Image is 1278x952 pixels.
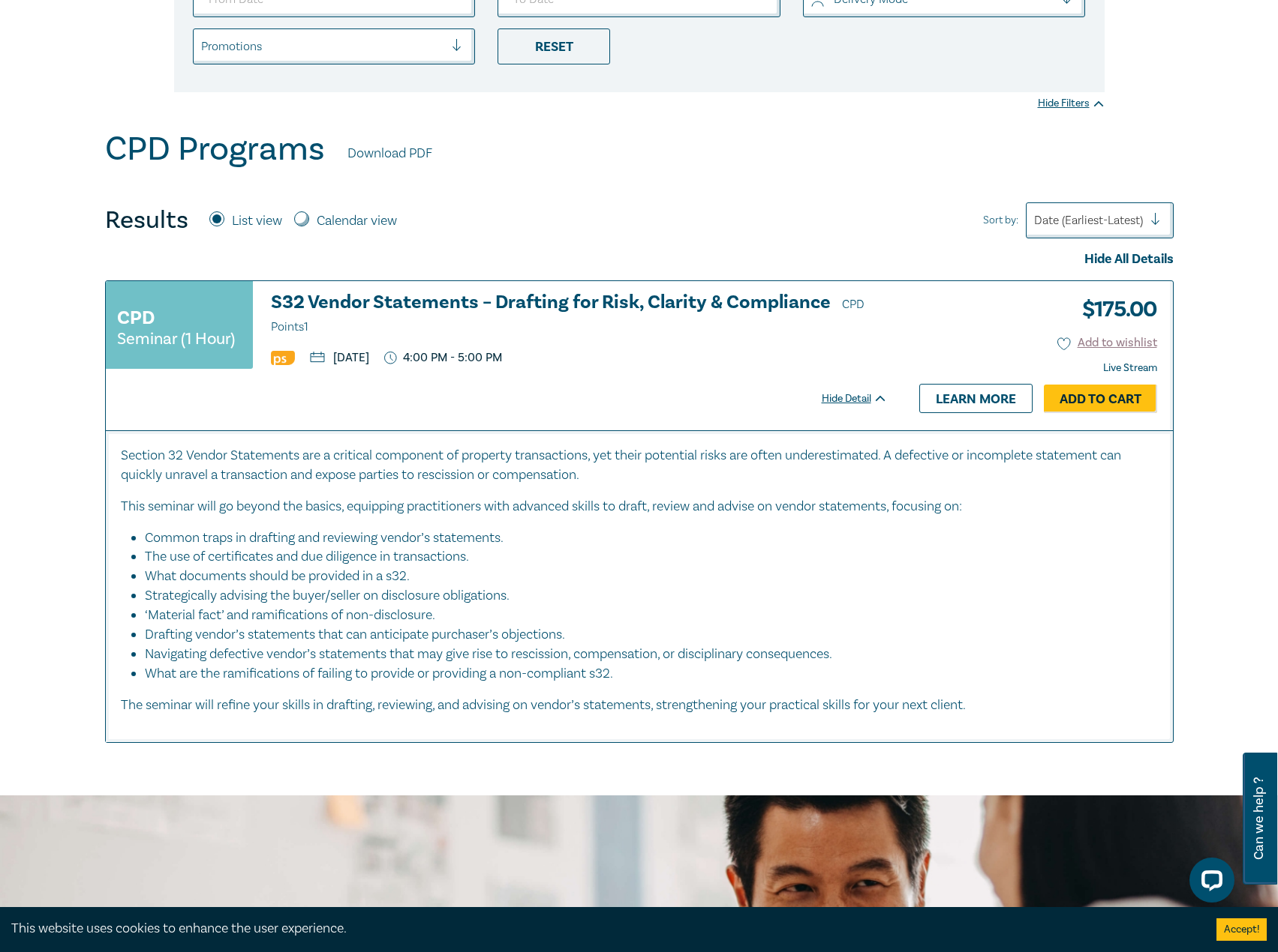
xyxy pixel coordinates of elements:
h3: S32 Vendor Statements – Drafting for Risk, Clarity & Compliance [271,292,888,337]
li: Strategically advising the buyer/seller on disclosure obligations. [145,586,1143,606]
a: Add to Cart [1044,385,1157,413]
span: Can we help ? [1252,762,1266,876]
input: Sort by [1034,212,1037,229]
button: Accept cookies [1216,918,1267,941]
div: Hide Filters [1038,96,1105,111]
div: Reset [498,28,610,64]
span: Sort by: [983,212,1018,229]
a: Learn more [919,384,1033,412]
p: This seminar will go beyond the basics, equipping practitioners with advanced skills to draft, re... [121,497,1158,516]
h3: $ 175.00 [1071,292,1157,327]
li: What are the ramifications of failing to provide or providing a non-compliant s32. [145,664,1158,684]
h3: CPD [117,304,155,331]
p: Section 32 Vendor Statements are a critical component of property transactions, yet their potenti... [121,446,1158,485]
h4: Results [105,205,188,235]
li: ‘Material fact’ and ramifications of non-disclosure. [145,606,1143,625]
small: Seminar (1 Hour) [117,331,235,346]
div: Hide Detail [822,391,904,406]
input: select [201,38,204,55]
label: Calendar view [317,211,397,231]
a: S32 Vendor Statements – Drafting for Risk, Clarity & Compliance CPD Points1 [271,292,888,337]
li: Common traps in drafting and reviewing vendor’s statements. [145,528,1143,548]
label: List view [232,211,282,231]
p: The seminar will refine your skills in drafting, reviewing, and advising on vendor’s statements, ... [121,696,1158,715]
li: Drafting vendor’s statements that can anticipate purchaser’s objections. [145,625,1143,645]
p: 4:00 PM - 5:00 PM [384,351,503,365]
li: What documents should be provided in a s32. [145,567,1143,586]
div: Hide All Details [105,250,1174,269]
button: Add to wishlist [1057,334,1157,352]
li: The use of certificates and due diligence in transactions. [145,547,1143,567]
iframe: LiveChat chat widget [1177,852,1240,915]
strong: Live Stream [1103,361,1157,375]
li: Navigating defective vendor’s statements that may give rise to rescission, compensation, or disci... [145,645,1143,664]
a: Download PDF [347,144,432,163]
img: Professional Skills [271,351,295,365]
h1: CPD Programs [105,130,325,169]
div: This website uses cookies to enhance the user experience. [11,919,1194,939]
h2: Stay informed. [105,903,459,942]
p: [DATE] [310,352,369,364]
